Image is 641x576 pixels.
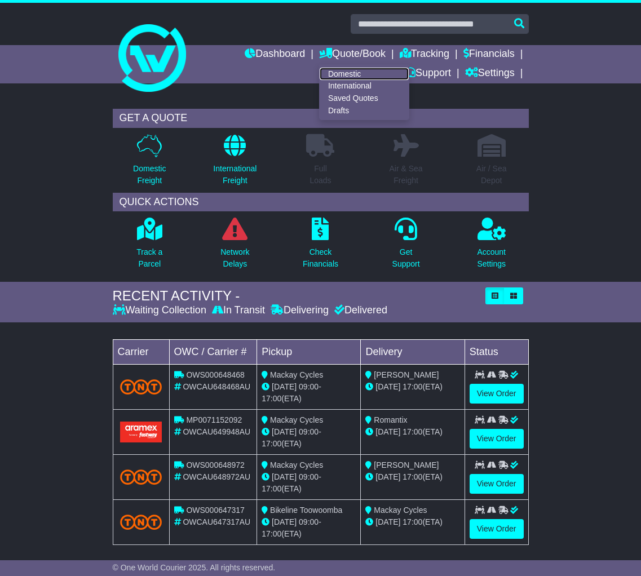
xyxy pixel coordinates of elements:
[319,64,409,120] div: Quote/Book
[262,484,281,493] span: 17:00
[268,304,331,317] div: Delivering
[331,304,387,317] div: Delivered
[320,104,409,117] a: Drafts
[375,382,400,391] span: [DATE]
[113,193,529,212] div: QUICK ACTIONS
[374,506,427,515] span: Mackay Cycles
[272,517,297,526] span: [DATE]
[390,163,423,187] p: Air & Sea Freight
[262,381,356,405] div: - (ETA)
[113,109,529,128] div: GET A QUOTE
[476,163,507,187] p: Air / Sea Depot
[470,429,524,449] a: View Order
[299,517,319,526] span: 09:00
[113,304,209,317] div: Waiting Collection
[477,246,506,270] p: Account Settings
[245,45,305,64] a: Dashboard
[374,370,439,379] span: [PERSON_NAME]
[262,394,281,403] span: 17:00
[302,217,339,276] a: CheckFinancials
[136,246,162,270] p: Track a Parcel
[270,506,342,515] span: Bikeline Toowoomba
[120,469,162,485] img: TNT_Domestic.png
[262,516,356,540] div: - (ETA)
[257,339,361,364] td: Pickup
[365,381,459,393] div: (ETA)
[262,471,356,495] div: - (ETA)
[320,68,409,80] a: Domestic
[320,80,409,92] a: International
[120,515,162,530] img: TNT_Domestic.png
[186,506,245,515] span: OWS000647317
[169,339,257,364] td: OWC / Carrier #
[403,382,422,391] span: 17:00
[299,382,319,391] span: 09:00
[365,516,459,528] div: (ETA)
[403,472,422,481] span: 17:00
[470,519,524,539] a: View Order
[113,563,276,572] span: © One World Courier 2025. All rights reserved.
[113,288,480,304] div: RECENT ACTIVITY -
[262,529,281,538] span: 17:00
[262,439,281,448] span: 17:00
[270,460,323,469] span: Mackay Cycles
[132,134,166,193] a: DomesticFreight
[375,472,400,481] span: [DATE]
[303,246,338,270] p: Check Financials
[403,427,422,436] span: 17:00
[213,134,257,193] a: InternationalFreight
[270,370,323,379] span: Mackay Cycles
[470,474,524,494] a: View Order
[183,517,250,526] span: OWCAU647317AU
[183,427,250,436] span: OWCAU649948AU
[465,339,528,364] td: Status
[400,45,449,64] a: Tracking
[113,339,169,364] td: Carrier
[120,422,162,442] img: Aramex.png
[361,339,465,364] td: Delivery
[136,217,163,276] a: Track aParcel
[319,45,386,64] a: Quote/Book
[374,460,439,469] span: [PERSON_NAME]
[220,217,250,276] a: NetworkDelays
[403,517,422,526] span: 17:00
[270,415,323,424] span: Mackay Cycles
[306,163,334,187] p: Full Loads
[209,304,268,317] div: In Transit
[272,472,297,481] span: [DATE]
[186,370,245,379] span: OWS000648468
[405,64,451,83] a: Support
[392,217,421,276] a: GetSupport
[375,427,400,436] span: [DATE]
[365,471,459,483] div: (ETA)
[272,427,297,436] span: [DATE]
[272,382,297,391] span: [DATE]
[183,472,250,481] span: OWCAU648972AU
[220,246,249,270] p: Network Delays
[374,415,407,424] span: Romantix
[392,246,420,270] p: Get Support
[476,217,506,276] a: AccountSettings
[463,45,515,64] a: Financials
[262,426,356,450] div: - (ETA)
[320,92,409,105] a: Saved Quotes
[465,64,515,83] a: Settings
[375,517,400,526] span: [DATE]
[365,426,459,438] div: (ETA)
[133,163,166,187] p: Domestic Freight
[183,382,250,391] span: OWCAU648468AU
[299,472,319,481] span: 09:00
[470,384,524,404] a: View Order
[299,427,319,436] span: 09:00
[186,460,245,469] span: OWS000648972
[186,415,242,424] span: MP0071152092
[120,379,162,395] img: TNT_Domestic.png
[213,163,257,187] p: International Freight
